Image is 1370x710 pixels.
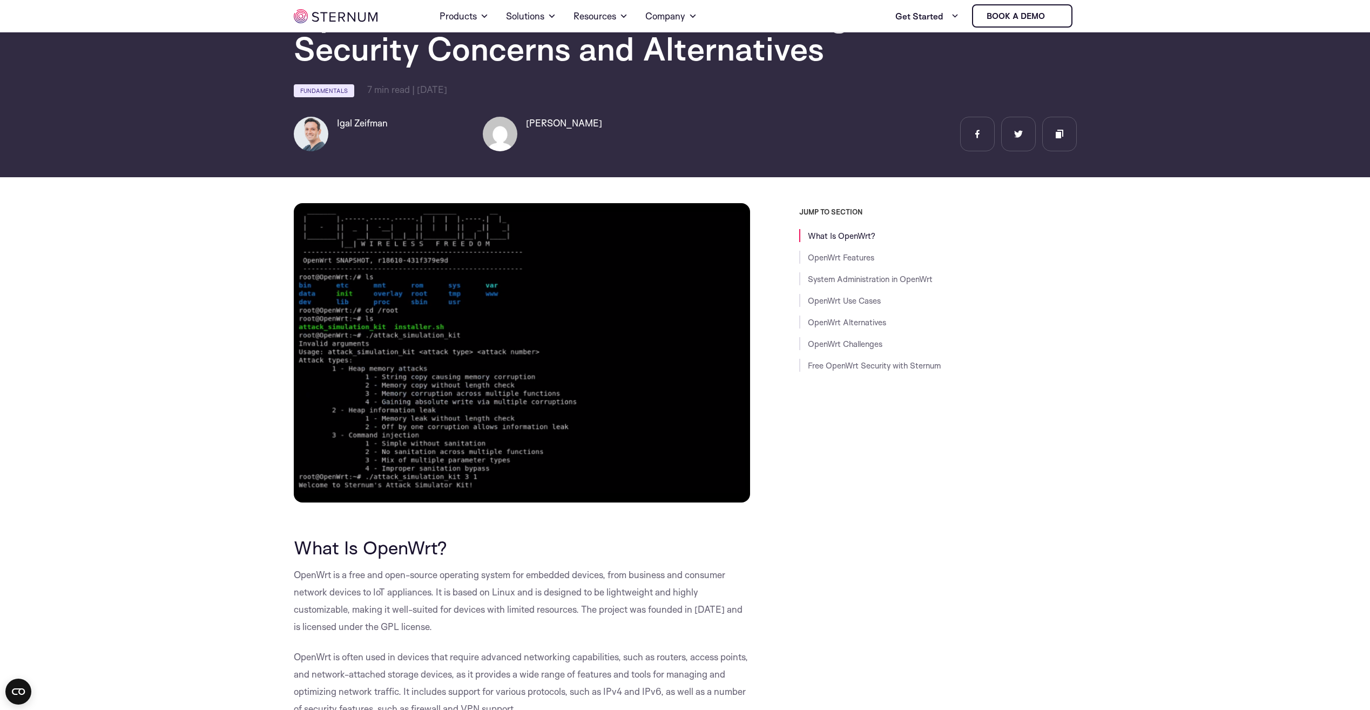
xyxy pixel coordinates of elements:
[799,207,1077,216] h3: JUMP TO SECTION
[294,9,377,23] img: sternum iot
[506,1,556,31] a: Solutions
[294,537,751,558] h2: What Is OpenWrt?
[808,296,881,306] a: OpenWrt Use Cases
[294,566,751,635] p: OpenWrt is a free and open-source operating system for embedded devices, from business and consum...
[1049,12,1058,21] img: sternum iot
[808,274,933,284] a: System Administration in OpenWrt
[417,84,447,95] span: [DATE]
[808,360,941,371] a: Free OpenWrt Security with Sternum
[808,252,874,263] a: OpenWrt Features
[972,4,1072,28] a: Book a demo
[808,317,886,327] a: OpenWrt Alternatives
[367,84,415,95] span: min read |
[294,84,354,97] a: Fundamentals
[5,679,31,705] button: Open CMP widget
[573,1,628,31] a: Resources
[645,1,697,31] a: Company
[294,117,328,151] img: Igal Zeifman
[337,117,388,130] h6: Igal Zeifman
[808,339,882,349] a: OpenWrt Challenges
[294,203,751,502] img: OpenWrt OS: How It Works, Challenges, Security Concerns and Alternatives
[367,84,372,95] span: 7
[483,117,517,151] img: Bruno Rossi
[440,1,489,31] a: Products
[895,5,959,27] a: Get Started
[526,117,602,130] h6: [PERSON_NAME]
[808,231,875,241] a: What Is OpenWrt?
